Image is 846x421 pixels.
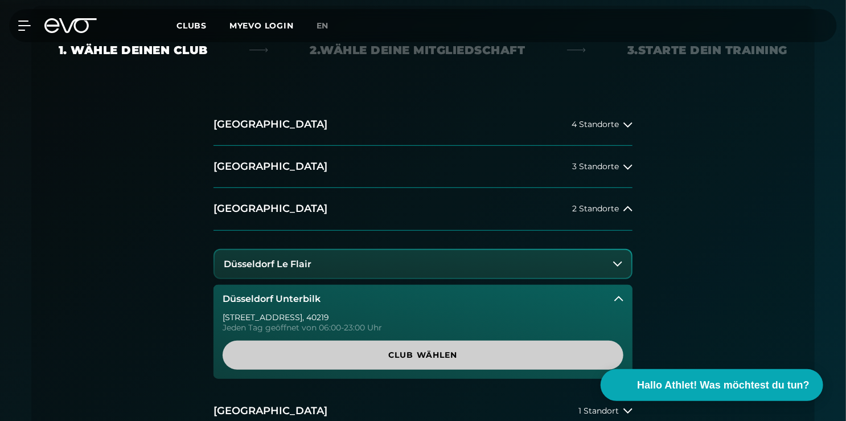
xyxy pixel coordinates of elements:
a: en [317,19,343,32]
span: Hallo Athlet! Was möchtest du tun? [637,378,810,393]
button: [GEOGRAPHIC_DATA]4 Standorte [213,104,633,146]
a: MYEVO LOGIN [229,21,294,31]
h2: [GEOGRAPHIC_DATA] [213,160,327,174]
button: [GEOGRAPHIC_DATA]3 Standorte [213,146,633,188]
h2: [GEOGRAPHIC_DATA] [213,202,327,216]
span: en [317,21,329,31]
a: Club wählen [223,341,623,370]
button: Hallo Athlet! Was möchtest du tun? [601,369,823,401]
a: Clubs [176,20,229,31]
span: 4 Standorte [572,120,619,129]
div: Jeden Tag geöffnet von 06:00-23:00 Uhr [223,324,623,332]
h2: [GEOGRAPHIC_DATA] [213,404,327,418]
button: Düsseldorf Le Flair [215,250,631,279]
h3: Düsseldorf Le Flair [224,259,311,269]
h3: Düsseldorf Unterbilk [223,294,321,304]
span: 3 Standorte [572,162,619,171]
h2: [GEOGRAPHIC_DATA] [213,117,327,132]
button: [GEOGRAPHIC_DATA]2 Standorte [213,188,633,230]
span: Clubs [176,21,207,31]
button: Düsseldorf Unterbilk [213,285,633,313]
span: Club wählen [250,349,596,361]
span: 2 Standorte [572,205,619,213]
span: 1 Standort [578,407,619,415]
div: [STREET_ADDRESS] , 40219 [223,313,623,321]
